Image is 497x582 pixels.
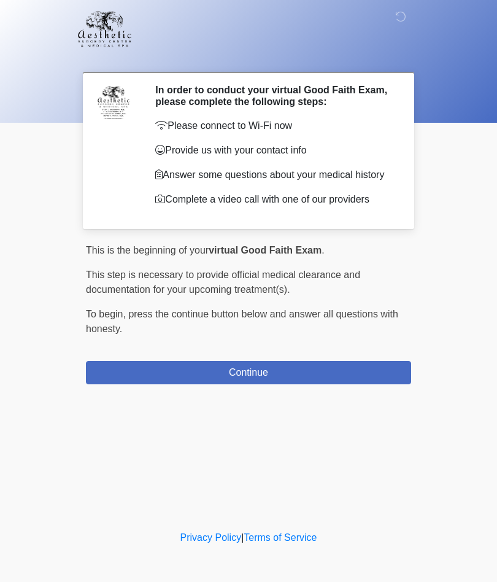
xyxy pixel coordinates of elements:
[86,361,411,384] button: Continue
[95,84,132,121] img: Agent Avatar
[86,309,398,334] span: press the continue button below and answer all questions with honesty.
[155,118,393,133] p: Please connect to Wi-Fi now
[86,245,209,255] span: This is the beginning of your
[155,84,393,107] h2: In order to conduct your virtual Good Faith Exam, please complete the following steps:
[180,532,242,543] a: Privacy Policy
[241,532,244,543] a: |
[74,9,136,49] img: Aesthetic Surgery Centre, PLLC Logo
[155,143,393,158] p: Provide us with your contact info
[155,168,393,182] p: Answer some questions about your medical history
[86,270,360,295] span: This step is necessary to provide official medical clearance and documentation for your upcoming ...
[209,245,322,255] strong: virtual Good Faith Exam
[86,309,128,319] span: To begin,
[244,532,317,543] a: Terms of Service
[322,245,324,255] span: .
[155,192,393,207] p: Complete a video call with one of our providers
